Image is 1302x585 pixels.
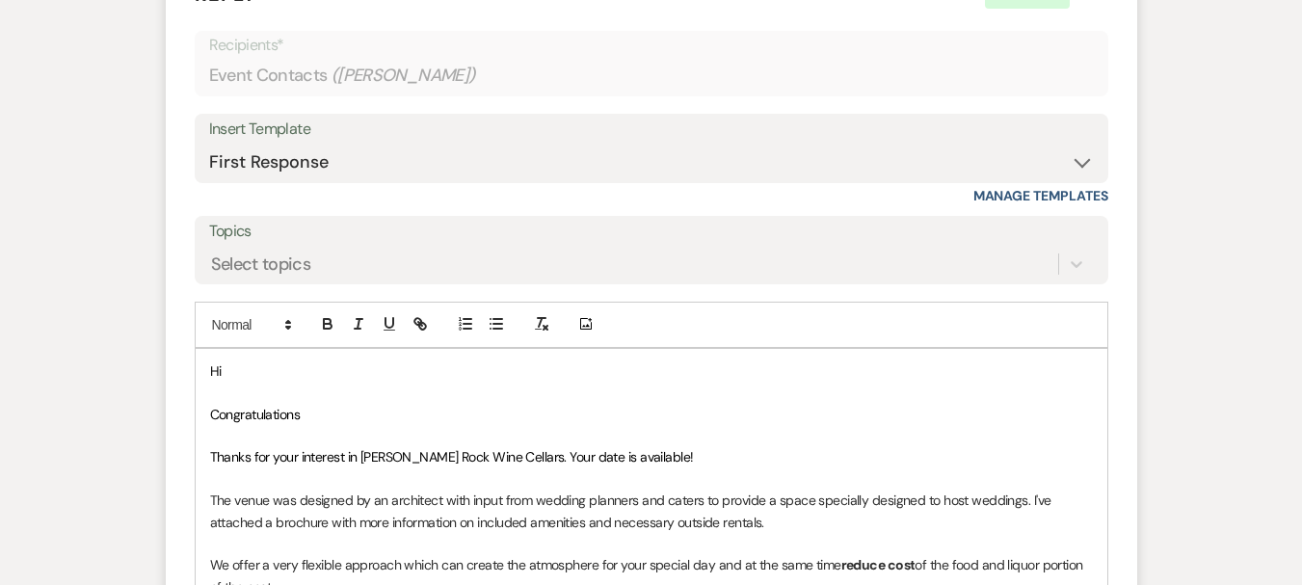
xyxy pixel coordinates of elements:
span: Congratulations [210,406,301,423]
span: We offer a very flexible approach which can create the atmosphere for your special day and at the... [210,556,841,573]
span: Thanks for your interest in [PERSON_NAME] Rock Wine Cellars. Your date is available! [210,448,694,465]
div: Event Contacts [209,57,1094,94]
div: Select topics [211,251,311,277]
label: Topics [209,218,1094,246]
span: Hi [210,362,222,380]
strong: reduce cost [841,556,916,573]
div: Insert Template [209,116,1094,144]
a: Manage Templates [973,187,1108,204]
p: Recipients* [209,33,1094,58]
span: The venue was designed by an architect with input from wedding planners and caters to provide a s... [210,492,1054,530]
span: ( [PERSON_NAME] ) [332,63,476,89]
